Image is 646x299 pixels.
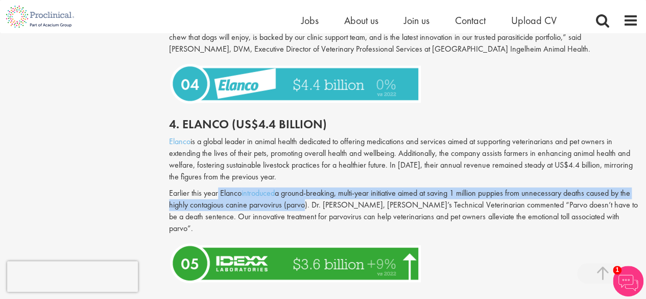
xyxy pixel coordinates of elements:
a: Join us [404,14,429,27]
p: Earlier this year Elanco a ground-breaking, multi-year initiative aimed at saving 1 million puppi... [169,188,638,234]
span: 1 [613,266,621,274]
a: Contact [455,14,486,27]
a: Elanco [169,136,190,147]
h2: 4. Elanco (US$4.4 billion) [169,118,638,131]
a: Upload CV [511,14,557,27]
a: introduced [242,188,275,198]
img: Chatbot [613,266,643,296]
a: About us [344,14,378,27]
p: is a global leader in animal health dedicated to offering medications and services aimed at suppo... [169,136,638,182]
iframe: reCAPTCHA [7,261,138,292]
a: Jobs [301,14,319,27]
